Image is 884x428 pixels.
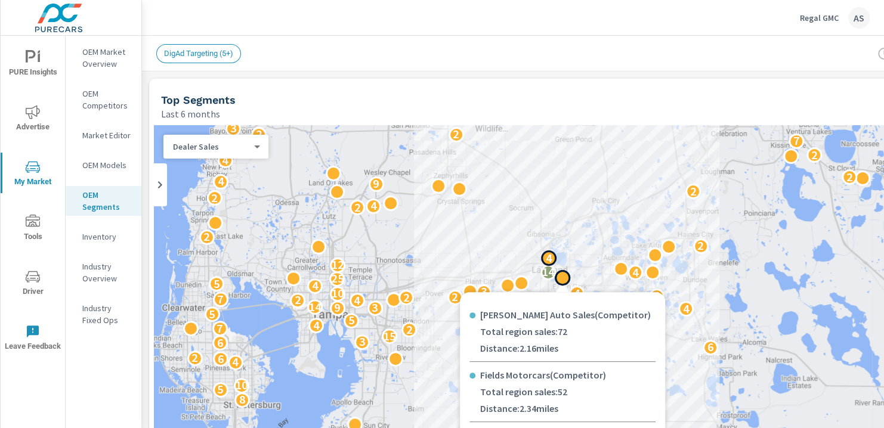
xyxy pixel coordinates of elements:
p: 3 [359,334,366,349]
p: 6 [217,336,224,350]
div: OEM Market Overview [66,43,141,73]
div: OEM Segments [66,186,141,216]
div: OEM Competitors [66,85,141,114]
p: 2 [846,170,853,184]
p: 2 [191,351,198,365]
p: 5 [217,382,224,396]
h5: Top Segments [161,94,236,106]
p: 7 [793,134,800,148]
div: Industry Overview [66,258,141,287]
span: DigAd Targeting (5+) [157,49,240,58]
p: 4 [354,293,360,308]
span: PURE Insights [4,50,61,79]
p: 12 [331,258,344,272]
p: 7 [217,292,224,306]
p: 2 [295,293,301,307]
p: 2 [811,148,817,162]
p: Last 6 months [161,107,220,121]
p: 6 [218,352,224,366]
p: 4 [632,265,639,280]
p: 10 [331,286,344,300]
p: 15 [383,329,396,343]
div: nav menu [1,36,65,365]
p: Distance: 2.34 miles [480,400,606,417]
p: 6 [707,340,714,354]
p: 4 [313,318,319,333]
p: 5 [348,313,355,327]
div: Industry Fixed Ops [66,299,141,329]
p: 9 [373,176,379,191]
p: 4 [232,355,239,369]
p: 4 [312,278,319,293]
p: 4 [370,199,377,213]
p: 2 [690,184,697,199]
p: 14 [308,300,322,314]
p: Inventory [82,231,132,243]
span: My Market [4,160,61,189]
p: 2 [697,238,704,253]
p: Regal GMC [800,13,839,23]
p: OEM Models [82,159,132,171]
p: 2 [403,290,410,305]
p: [PERSON_NAME] Auto Sales ( Competitor ) [480,306,651,323]
span: Tools [4,215,61,244]
p: 9 [334,300,341,315]
p: 2 [354,200,360,215]
p: 2 [452,290,458,304]
div: AS [848,7,870,29]
span: Leave Feedback [4,324,61,353]
p: 2 [406,322,413,337]
div: Inventory [66,228,141,246]
p: 25 [330,271,344,286]
p: 2 [256,127,262,141]
div: Market Editor [66,126,141,144]
p: Market Editor [82,129,132,141]
div: OEM Models [66,156,141,174]
p: 8 [239,392,246,407]
span: Driver [4,269,61,299]
span: Advertise [4,105,61,134]
p: 5 [214,277,220,291]
p: 2 [453,127,459,141]
p: Total region sales: 52 [480,383,606,400]
p: Distance: 2.16 miles [480,340,651,356]
p: Total region sales: 72 [480,323,651,340]
p: Fields Motorcars ( Competitor ) [480,367,606,383]
p: 5 [209,307,215,321]
p: Dealer Sales [173,141,249,152]
p: 4 [545,251,552,265]
p: OEM Competitors [82,88,132,111]
p: OEM Segments [82,189,132,213]
p: 3 [372,300,378,315]
p: 14 [542,265,555,279]
p: OEM Market Overview [82,46,132,70]
p: 4 [683,302,690,316]
p: 3 [230,121,237,135]
p: 10 [235,378,248,392]
div: Dealer Sales [163,141,259,153]
p: Industry Overview [82,260,132,284]
p: 2 [203,229,210,244]
p: Industry Fixed Ops [82,302,132,326]
p: 7 [217,321,223,336]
